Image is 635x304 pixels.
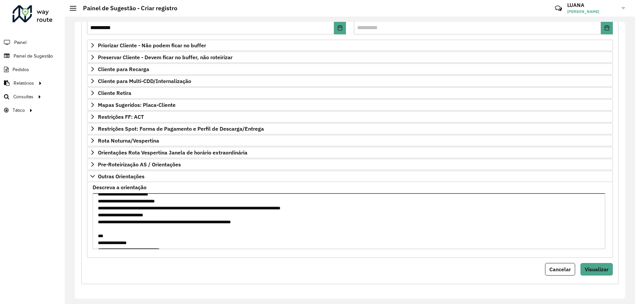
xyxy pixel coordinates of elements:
a: Preservar Cliente - Devem ficar no buffer, não roteirizar [87,52,613,63]
button: Choose Date [601,21,613,34]
span: Painel [14,39,26,46]
button: Cancelar [545,263,575,276]
span: Rota Noturna/Vespertina [98,138,159,143]
span: Restrições Spot: Forma de Pagamento e Perfil de Descarga/Entrega [98,126,264,131]
div: Outras Orientações [87,182,613,258]
span: Consultas [13,93,33,100]
a: Pre-Roteirização AS / Orientações [87,159,613,170]
span: Priorizar Cliente - Não podem ficar no buffer [98,43,206,48]
span: Relatórios [14,80,34,87]
span: Tático [13,107,25,114]
span: Pedidos [13,66,29,73]
span: Restrições FF: ACT [98,114,144,119]
span: [PERSON_NAME] [567,9,617,15]
button: Visualizar [580,263,613,276]
span: Pre-Roteirização AS / Orientações [98,162,181,167]
span: Cliente para Recarga [98,66,149,72]
span: Preservar Cliente - Devem ficar no buffer, não roteirizar [98,55,233,60]
label: Descreva a orientação [93,183,147,191]
span: Painel de Sugestão [14,53,53,60]
span: Cliente para Multi-CDD/Internalização [98,78,191,84]
a: Priorizar Cliente - Não podem ficar no buffer [87,40,613,51]
a: Mapas Sugeridos: Placa-Cliente [87,99,613,110]
span: Mapas Sugeridos: Placa-Cliente [98,102,176,108]
span: Cliente Retira [98,90,131,96]
span: Visualizar [585,266,609,273]
a: Rota Noturna/Vespertina [87,135,613,146]
a: Restrições Spot: Forma de Pagamento e Perfil de Descarga/Entrega [87,123,613,134]
a: Outras Orientações [87,171,613,182]
a: Contato Rápido [551,1,566,16]
h3: LUANA [567,2,617,8]
a: Cliente para Recarga [87,64,613,75]
span: Cancelar [549,266,571,273]
button: Choose Date [334,21,346,34]
a: Orientações Rota Vespertina Janela de horário extraordinária [87,147,613,158]
h2: Painel de Sugestão - Criar registro [76,5,177,12]
a: Cliente para Multi-CDD/Internalização [87,75,613,87]
span: Orientações Rota Vespertina Janela de horário extraordinária [98,150,247,155]
span: Outras Orientações [98,174,145,179]
a: Restrições FF: ACT [87,111,613,122]
a: Cliente Retira [87,87,613,99]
